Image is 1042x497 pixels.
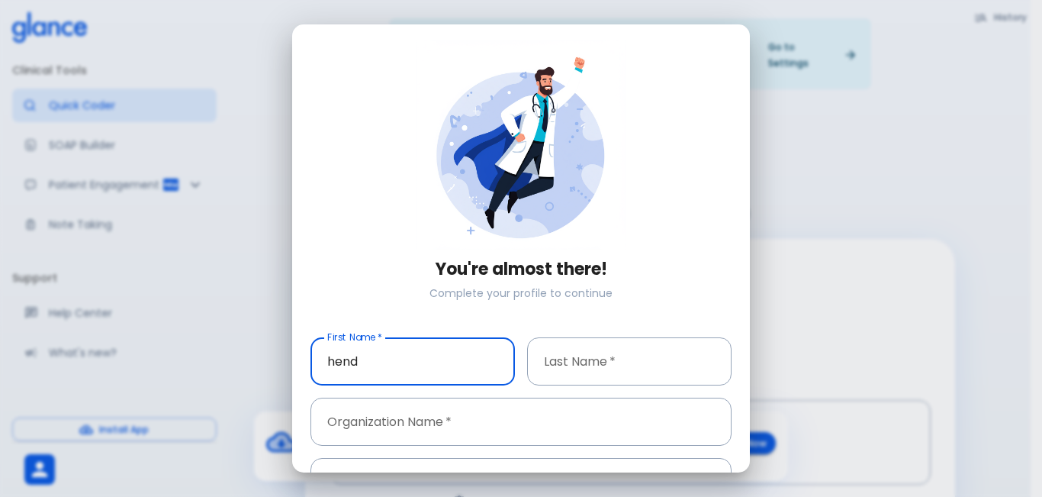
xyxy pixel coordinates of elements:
input: Enter your first name [310,337,515,386]
input: Enter your last name [527,337,732,386]
button: Select country [321,469,349,496]
h3: You're almost there! [310,260,732,279]
input: Enter your organization name [310,398,732,446]
img: doctor [416,40,626,250]
p: Complete your profile to continue [310,286,732,301]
